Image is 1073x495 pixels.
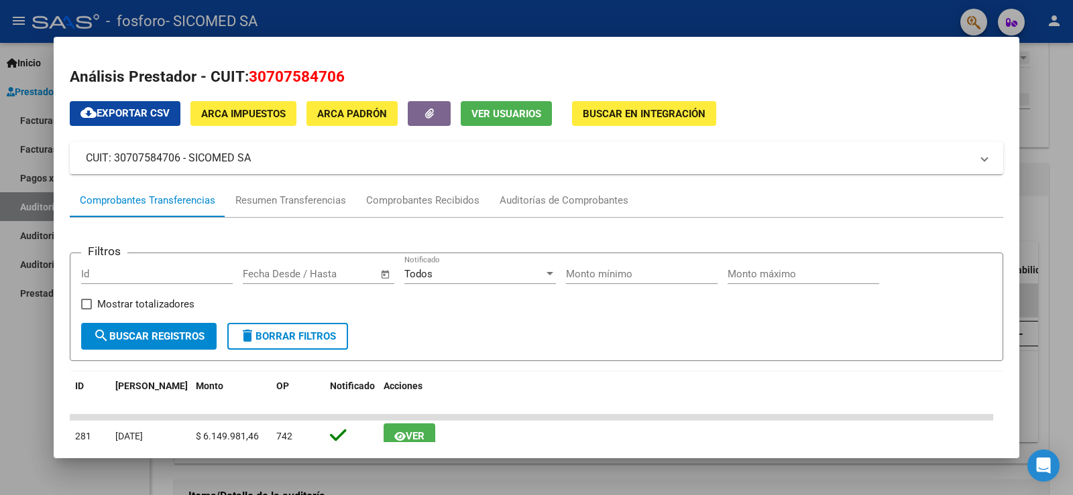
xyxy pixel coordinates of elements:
[80,107,170,119] span: Exportar CSV
[500,193,628,208] div: Auditorías de Comprobantes
[366,193,479,208] div: Comprobantes Recibidos
[80,104,97,121] mat-icon: cloud_download
[384,380,422,391] span: Acciones
[75,380,84,391] span: ID
[406,430,425,442] span: Ver
[276,380,289,391] span: OP
[235,193,346,208] div: Resumen Transferencias
[93,328,109,344] mat-icon: search
[93,330,205,342] span: Buscar Registros
[80,193,215,208] div: Comprobantes Transferencias
[583,108,705,120] span: Buscar en Integración
[75,431,91,441] span: 281
[325,372,378,416] datatable-header-cell: Notificado
[190,101,296,126] button: ARCA Impuestos
[81,323,217,350] button: Buscar Registros
[110,372,190,416] datatable-header-cell: Fecha T.
[330,380,375,391] span: Notificado
[201,108,286,120] span: ARCA Impuestos
[70,101,180,126] button: Exportar CSV
[306,101,398,126] button: ARCA Padrón
[249,68,345,85] span: 30707584706
[461,101,552,126] button: Ver Usuarios
[276,431,292,441] span: 742
[227,323,348,350] button: Borrar Filtros
[97,296,194,312] span: Mostrar totalizadores
[471,108,541,120] span: Ver Usuarios
[239,328,256,344] mat-icon: delete
[115,380,188,391] span: [PERSON_NAME]
[70,142,1003,174] mat-expansion-panel-header: CUIT: 30707584706 - SICOMED SA
[239,330,336,342] span: Borrar Filtros
[115,431,143,441] span: [DATE]
[86,150,971,166] mat-panel-title: CUIT: 30707584706 - SICOMED SA
[70,372,110,416] datatable-header-cell: ID
[271,372,325,416] datatable-header-cell: OP
[384,423,435,448] button: Ver
[404,268,433,280] span: Todos
[196,380,223,391] span: Monto
[378,267,394,282] button: Open calendar
[378,372,993,416] datatable-header-cell: Acciones
[81,242,127,260] h3: Filtros
[572,101,716,126] button: Buscar en Integración
[70,66,1003,88] h2: Análisis Prestador - CUIT:
[196,431,259,441] span: $ 6.149.981,46
[1027,449,1060,482] div: Open Intercom Messenger
[243,268,297,280] input: Fecha inicio
[309,268,374,280] input: Fecha fin
[190,372,271,416] datatable-header-cell: Monto
[317,108,387,120] span: ARCA Padrón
